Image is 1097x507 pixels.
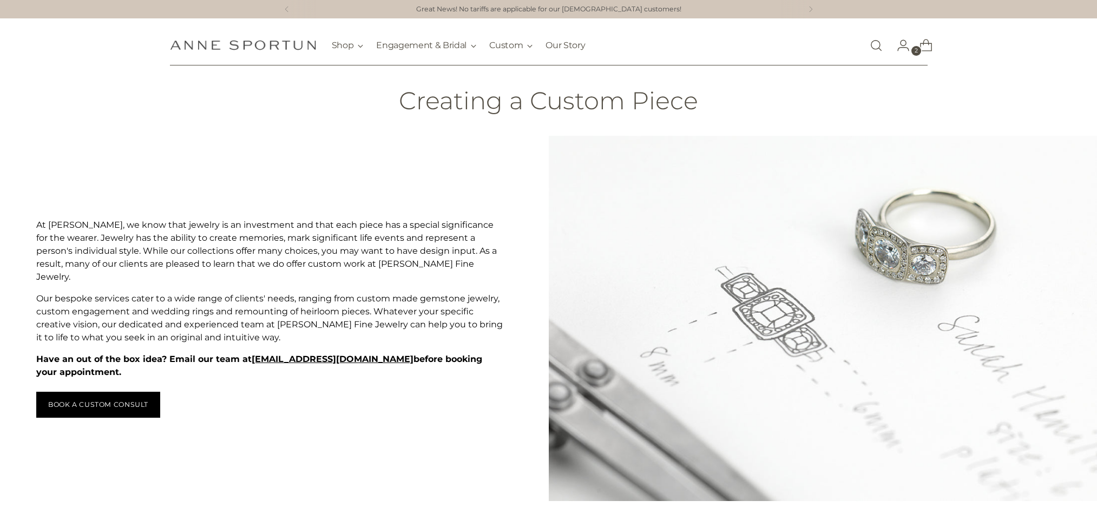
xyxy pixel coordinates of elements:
a: Great News! No tariffs are applicable for our [DEMOGRAPHIC_DATA] customers! [416,4,681,15]
a: Anne Sportun Fine Jewellery [170,40,316,50]
button: Custom [489,34,533,57]
a: Go to the account page [888,35,910,56]
a: Open cart modal [911,35,932,56]
p: Our bespoke services cater to a wide range of clients' needs, ranging from custom made gemstone j... [36,292,505,344]
p: At [PERSON_NAME], we know that jewelry is an investment and that each piece has a special signifi... [36,219,505,284]
strong: Have an out of the box idea? Email our team at [36,354,252,364]
button: Engagement & Bridal [376,34,476,57]
a: Open search modal [865,35,887,56]
a: BOOK A CUSTOM CONSULT [36,392,160,418]
a: [EMAIL_ADDRESS][DOMAIN_NAME] [252,354,413,364]
a: Our Story [546,34,585,57]
span: BOOK A CUSTOM CONSULT [48,400,148,410]
button: Shop [332,34,364,57]
h2: Creating a Custom Piece [359,87,738,114]
span: 2 [911,46,921,56]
